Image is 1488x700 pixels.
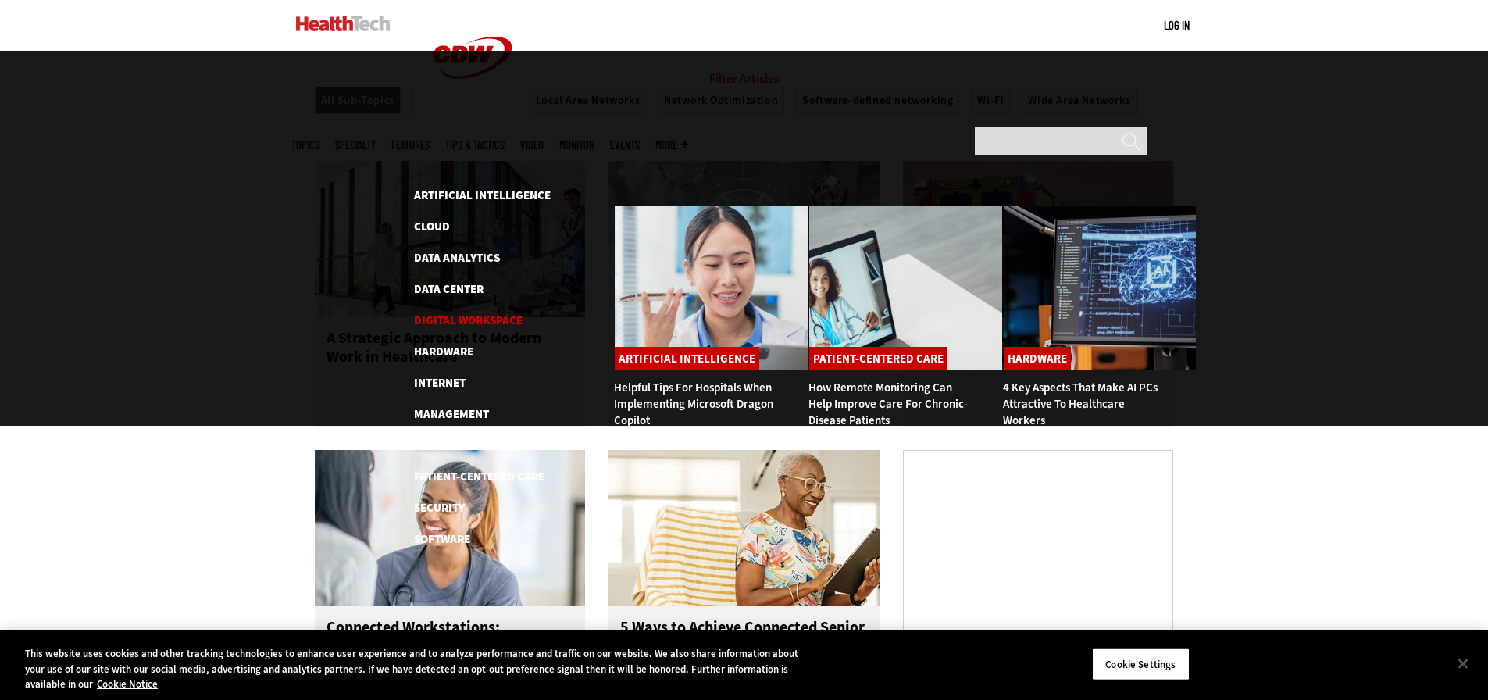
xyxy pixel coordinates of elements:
[414,375,466,391] a: Internet
[1004,347,1071,370] a: Hardware
[97,677,158,691] a: More information about your privacy
[1003,205,1197,371] img: Desktop monitor with brain AI concept
[414,437,485,453] a: Networking
[25,646,819,692] div: This website uses cookies and other tracking technologies to enhance user experience and to analy...
[921,484,1155,679] iframe: advertisement
[614,380,773,428] a: Helpful Tips for Hospitals When Implementing Microsoft Dragon Copilot
[414,406,489,422] a: Management
[1003,380,1158,428] a: 4 Key Aspects That Make AI PCs Attractive to Healthcare Workers
[414,219,450,234] a: Cloud
[615,347,759,370] a: Artificial Intelligence
[414,469,544,484] a: Patient-Centered Care
[1446,646,1480,680] button: Close
[327,618,574,680] h3: Connected Workstations: Transforming Fleet Management and Patient Care
[315,450,586,606] img: nurse smiling at patient
[620,618,868,680] h3: 5 Ways to Achieve Connected Senior Living That Benefit Residents and Staff
[414,531,470,547] a: Software
[414,344,473,359] a: Hardware
[296,16,391,31] img: Home
[414,500,465,516] a: Security
[414,281,484,297] a: Data Center
[414,187,551,203] a: Artificial Intelligence
[614,205,808,371] img: Doctor using phone to dictate to tablet
[414,250,500,266] a: Data Analytics
[1092,648,1190,680] button: Cookie Settings
[1164,17,1190,34] div: User menu
[414,312,523,328] a: Digital Workspace
[808,380,968,428] a: How Remote Monitoring Can Help Improve Care for Chronic-Disease Patients
[808,205,1003,371] img: Patient speaking with doctor
[809,347,947,370] a: Patient-Centered Care
[1164,18,1190,32] a: Log in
